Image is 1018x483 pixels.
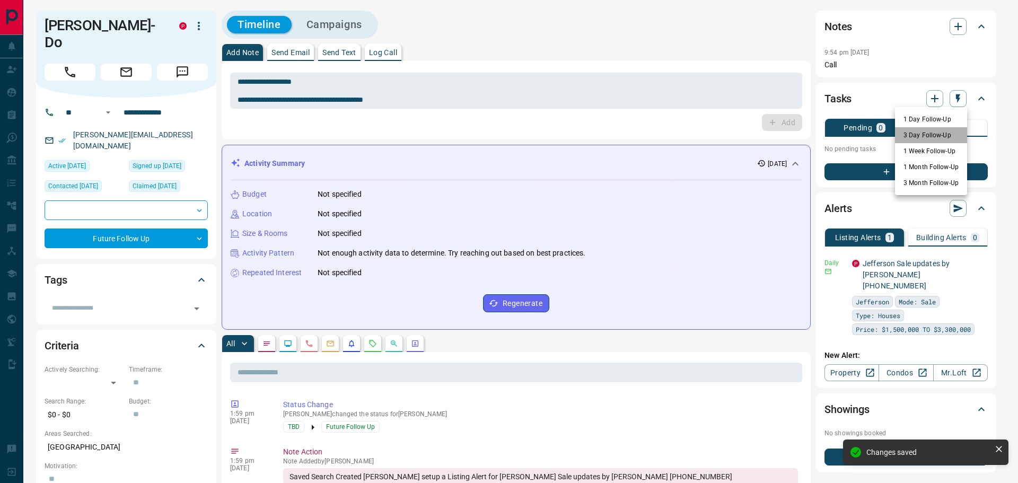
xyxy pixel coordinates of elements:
[895,143,967,159] li: 1 Week Follow-Up
[895,111,967,127] li: 1 Day Follow-Up
[895,159,967,175] li: 1 Month Follow-Up
[895,127,967,143] li: 3 Day Follow-Up
[895,175,967,191] li: 3 Month Follow-Up
[866,448,990,456] div: Changes saved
